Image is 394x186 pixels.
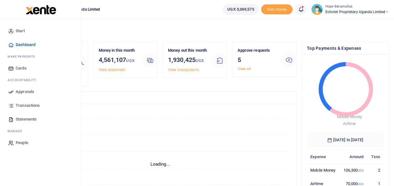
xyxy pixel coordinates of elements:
[237,67,251,71] a: View all
[311,4,323,15] img: profile-user
[261,4,292,15] span: Add money
[5,99,76,112] a: Transactions
[16,65,27,71] span: Cards
[16,89,34,95] span: Approvals
[307,150,339,163] th: Expense
[11,129,22,133] span: anage
[220,4,261,15] li: Wallet ballance
[307,163,339,177] td: Mobile Money
[29,94,291,101] h4: Transactions Overview
[337,114,362,119] span: Mobile Money
[325,4,389,9] small: Hope Batamuliza
[168,55,207,65] h3: 1,930,425
[5,24,76,38] a: Start
[168,68,199,72] a: View transactions
[237,47,276,54] p: Approve requests
[367,163,384,177] td: 2
[339,163,367,177] td: 106,300
[339,150,367,163] th: Amount
[25,7,56,12] a: logo-small logo-large logo-large
[24,27,389,34] h4: Hello Hope
[11,54,35,59] span: ake Payments
[325,9,389,15] span: Echotel Proprietary Uganda Limited
[98,55,138,65] h3: 4,561,107
[150,162,170,167] text: Loading...
[5,136,76,150] a: People
[237,55,276,65] h3: 5
[367,150,384,163] th: Txns
[16,42,35,48] span: Dashboard
[358,182,364,186] small: UGX
[16,140,28,146] span: People
[16,116,37,122] span: Statements
[227,6,254,13] span: UGX 3,069,575
[307,45,384,52] h4: Top Payments & Expenses
[98,47,138,54] p: Money in this month
[343,121,356,126] span: Airtime
[196,58,204,63] small: UGX
[261,4,292,15] li: Toup your wallet
[5,75,76,85] li: Ac
[307,132,384,147] h6: [DATE] to [DATE]
[16,102,40,109] span: Transactions
[5,126,76,136] li: M
[12,78,36,82] span: countability
[223,4,259,15] a: UGX 3,069,575
[311,4,389,15] a: profile-user Hope Batamuliza Echotel Proprietary Uganda Limited
[5,112,76,126] a: Statements
[261,7,292,11] a: Add money
[5,38,76,52] a: Dashboard
[98,68,125,72] a: View statement
[168,47,207,54] p: Money out this month
[5,52,76,61] li: M
[126,58,134,63] small: UGX
[26,5,56,14] img: logo-large
[358,169,364,172] small: UGX
[5,61,76,75] a: Cards
[5,85,76,99] a: Approvals
[16,28,25,34] span: Start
